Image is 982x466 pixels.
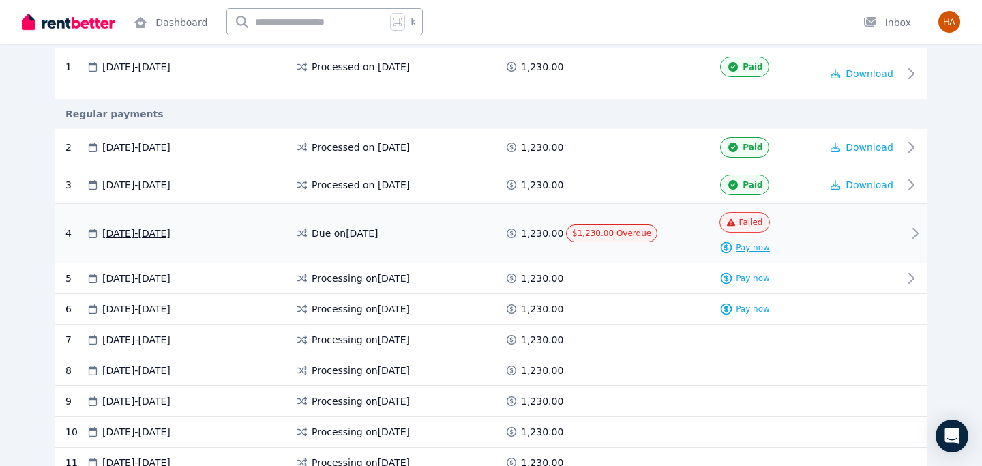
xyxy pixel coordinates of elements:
[102,60,170,74] span: [DATE] - [DATE]
[831,141,893,154] button: Download
[521,333,563,347] span: 1,230.00
[102,272,170,285] span: [DATE] - [DATE]
[846,142,893,153] span: Download
[521,178,563,192] span: 1,230.00
[736,273,770,284] span: Pay now
[312,141,410,154] span: Processed on [DATE]
[102,302,170,316] span: [DATE] - [DATE]
[521,60,563,74] span: 1,230.00
[312,364,410,377] span: Processing on [DATE]
[846,68,893,79] span: Download
[736,304,770,315] span: Pay now
[65,333,86,347] div: 7
[863,16,911,29] div: Inbox
[65,212,86,254] div: 4
[312,272,410,285] span: Processing on [DATE]
[65,425,86,439] div: 10
[102,394,170,408] span: [DATE] - [DATE]
[936,420,968,452] div: Open Intercom Messenger
[65,364,86,377] div: 8
[65,272,86,285] div: 5
[521,364,563,377] span: 1,230.00
[938,11,960,33] img: Hamish Deo
[65,60,86,74] div: 1
[102,141,170,154] span: [DATE] - [DATE]
[736,242,770,253] span: Pay now
[411,16,415,27] span: k
[312,227,378,240] span: Due on [DATE]
[521,141,563,154] span: 1,230.00
[65,175,86,195] div: 3
[572,229,651,238] span: $1,230.00 Overdue
[521,227,563,240] span: 1,230.00
[521,425,563,439] span: 1,230.00
[846,179,893,190] span: Download
[831,178,893,192] button: Download
[55,107,927,121] div: Regular payments
[312,425,410,439] span: Processing on [DATE]
[312,178,410,192] span: Processed on [DATE]
[521,394,563,408] span: 1,230.00
[312,60,410,74] span: Processed on [DATE]
[739,217,763,228] span: Failed
[521,272,563,285] span: 1,230.00
[102,425,170,439] span: [DATE] - [DATE]
[102,178,170,192] span: [DATE] - [DATE]
[65,137,86,158] div: 2
[743,142,762,153] span: Paid
[102,364,170,377] span: [DATE] - [DATE]
[22,12,115,32] img: RentBetter
[102,333,170,347] span: [DATE] - [DATE]
[312,333,410,347] span: Processing on [DATE]
[102,227,170,240] span: [DATE] - [DATE]
[831,67,893,81] button: Download
[65,394,86,408] div: 9
[743,61,762,72] span: Paid
[743,179,762,190] span: Paid
[521,302,563,316] span: 1,230.00
[65,302,86,316] div: 6
[312,302,410,316] span: Processing on [DATE]
[312,394,410,408] span: Processing on [DATE]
